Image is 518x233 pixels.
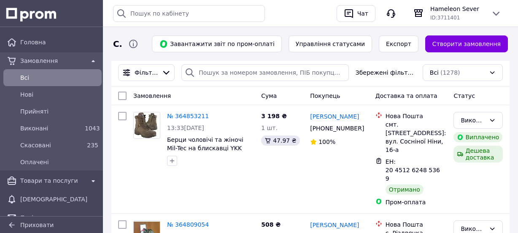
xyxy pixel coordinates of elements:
[453,146,503,163] div: Дешева доставка
[85,125,100,132] span: 1043
[167,113,209,119] a: № 364853211
[20,90,98,99] span: Нові
[20,222,54,228] span: Приховати
[308,122,362,134] div: [PHONE_NUMBER]
[356,7,370,20] div: Чат
[386,112,447,120] div: Нова Пошта
[113,5,265,22] input: Пошук по кабінету
[310,112,359,121] a: [PERSON_NAME]
[453,92,475,99] span: Статус
[425,35,508,52] a: Створити замовлення
[20,73,98,82] span: Всi
[261,135,299,146] div: 47.97 ₴
[134,112,160,138] img: Фото товару
[453,132,502,142] div: Виплачено
[20,158,98,166] span: Оплачені
[133,112,160,139] a: Фото товару
[133,92,171,99] span: Замовлення
[167,221,209,228] a: № 364809054
[20,124,81,133] span: Виконані
[20,214,98,222] span: Повідомлення
[289,35,372,52] button: Управління статусами
[461,116,486,125] div: Виконано
[167,125,204,131] span: 13:33[DATE]
[386,184,424,195] div: Отримано
[386,158,440,182] span: ЕН: 20 4512 6248 5369
[386,220,447,229] div: Нова Пошта
[20,107,98,116] span: Прийняті
[310,92,340,99] span: Покупець
[310,221,359,229] a: [PERSON_NAME]
[20,38,98,46] span: Головна
[337,5,375,22] button: Чат
[135,68,158,77] span: Фільтри
[261,92,277,99] span: Cума
[430,15,460,21] span: ID: 3711401
[181,64,348,81] input: Пошук за номером замовлення, ПІБ покупця, номером телефону, Email, номером накладної
[167,136,249,160] a: Берци чоловічі та жіночі Mil-Tec на блискавці YKK зимові тактичні коричневі
[375,92,437,99] span: Доставка та оплата
[113,38,121,50] span: Список замовлень
[318,138,335,145] span: 100%
[20,176,85,185] span: Товари та послуги
[386,120,447,154] div: смт. [STREET_ADDRESS]: вул. Сосніної Ніни, 16-а
[430,5,484,13] span: Hameleon Sever
[440,69,460,76] span: (1278)
[386,198,447,206] div: Пром-оплата
[87,142,98,149] span: 235
[20,57,85,65] span: Замовлення
[20,141,81,149] span: Скасовані
[261,125,278,131] span: 1 шт.
[261,221,281,228] span: 508 ₴
[261,113,287,119] span: 3 198 ₴
[430,68,439,77] span: Всі
[379,35,418,52] button: Експорт
[152,35,282,52] button: Завантажити звіт по пром-оплаті
[356,68,416,77] span: Збережені фільтри:
[20,195,98,203] span: [DEMOGRAPHIC_DATA]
